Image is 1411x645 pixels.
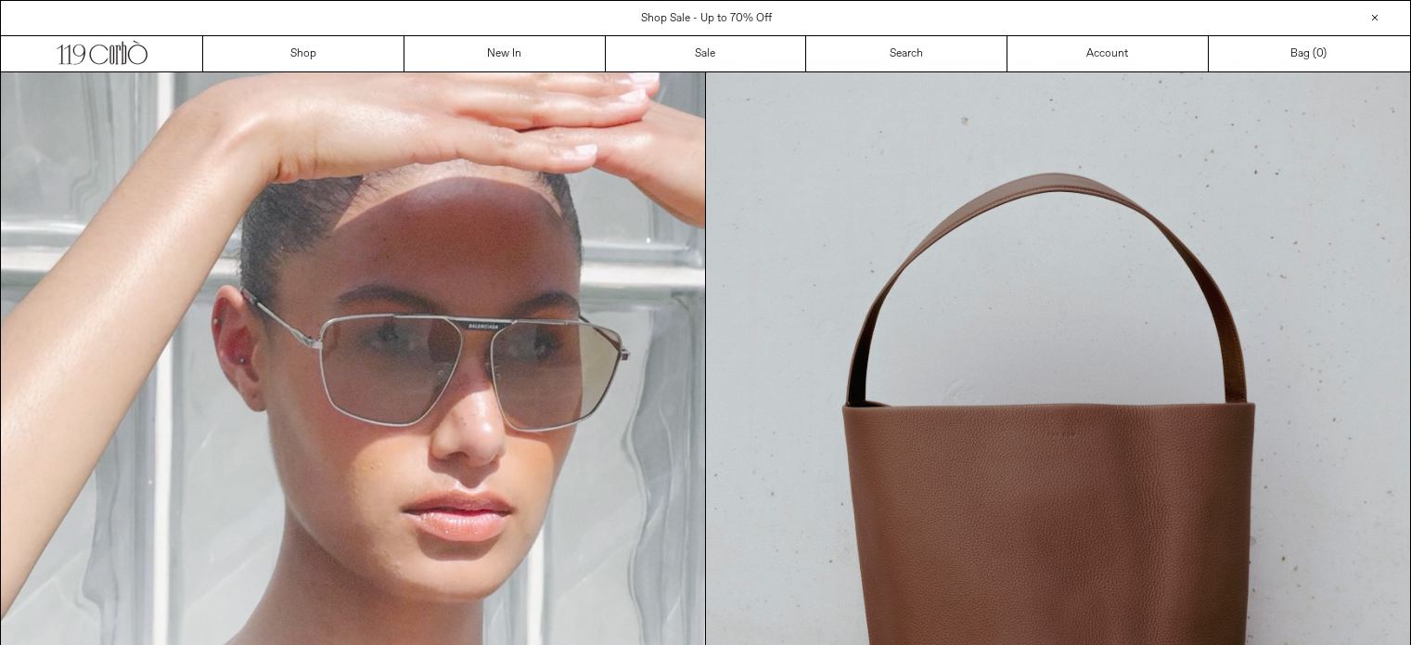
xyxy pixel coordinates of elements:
a: Account [1007,36,1209,71]
a: Shop Sale - Up to 70% Off [641,11,772,26]
a: Bag () [1209,36,1410,71]
span: ) [1316,45,1327,62]
a: Sale [606,36,807,71]
a: Search [806,36,1007,71]
a: Shop [203,36,404,71]
span: 0 [1316,46,1323,61]
a: New In [404,36,606,71]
